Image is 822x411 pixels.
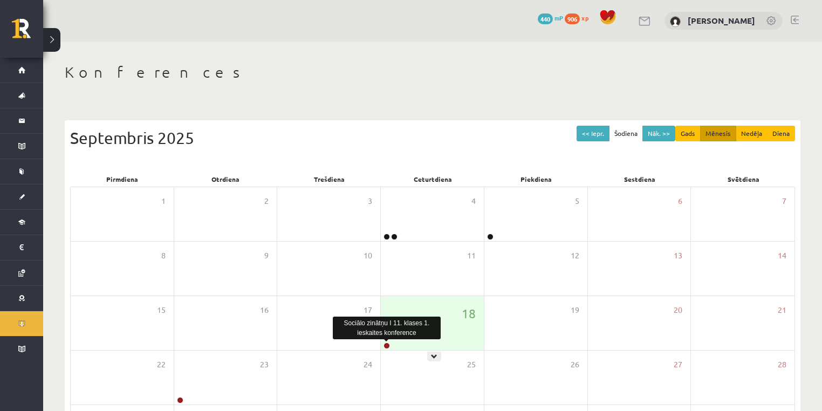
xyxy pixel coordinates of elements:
span: 7 [782,195,786,207]
span: 2 [264,195,269,207]
span: 19 [571,304,579,316]
span: 12 [571,250,579,262]
span: 13 [674,250,682,262]
span: 16 [260,304,269,316]
span: 27 [674,359,682,371]
div: Sestdiena [588,172,691,187]
span: 9 [264,250,269,262]
span: 14 [778,250,786,262]
a: 906 xp [565,13,594,22]
span: 24 [364,359,372,371]
div: Ceturtdiena [381,172,484,187]
span: 440 [538,13,553,24]
span: 25 [467,359,476,371]
span: 23 [260,359,269,371]
h1: Konferences [65,63,800,81]
span: 1 [161,195,166,207]
div: Piekdiena [484,172,588,187]
span: xp [581,13,588,22]
a: 440 mP [538,13,563,22]
span: 20 [674,304,682,316]
div: Septembris 2025 [70,126,795,150]
span: 6 [678,195,682,207]
button: Šodiena [609,126,643,141]
div: Svētdiena [691,172,795,187]
button: Mēnesis [700,126,736,141]
span: 22 [157,359,166,371]
img: Tomass Ozoliņš [670,16,681,27]
span: 18 [462,304,476,323]
span: 26 [571,359,579,371]
span: 11 [467,250,476,262]
div: Sociālo zinātņu I 11. klases 1. ieskaites konference [333,317,441,339]
span: 10 [364,250,372,262]
span: 906 [565,13,580,24]
span: 3 [368,195,372,207]
a: Rīgas 1. Tālmācības vidusskola [12,19,43,46]
span: 4 [471,195,476,207]
span: 5 [575,195,579,207]
a: [PERSON_NAME] [688,15,755,26]
div: Pirmdiena [70,172,174,187]
button: Nedēļa [736,126,768,141]
button: Nāk. >> [642,126,675,141]
button: Diena [767,126,795,141]
span: 28 [778,359,786,371]
span: 21 [778,304,786,316]
span: 8 [161,250,166,262]
button: Gads [675,126,701,141]
div: Trešdiena [277,172,381,187]
span: 15 [157,304,166,316]
button: << Iepr. [577,126,609,141]
div: Otrdiena [174,172,277,187]
span: mP [554,13,563,22]
span: 17 [364,304,372,316]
